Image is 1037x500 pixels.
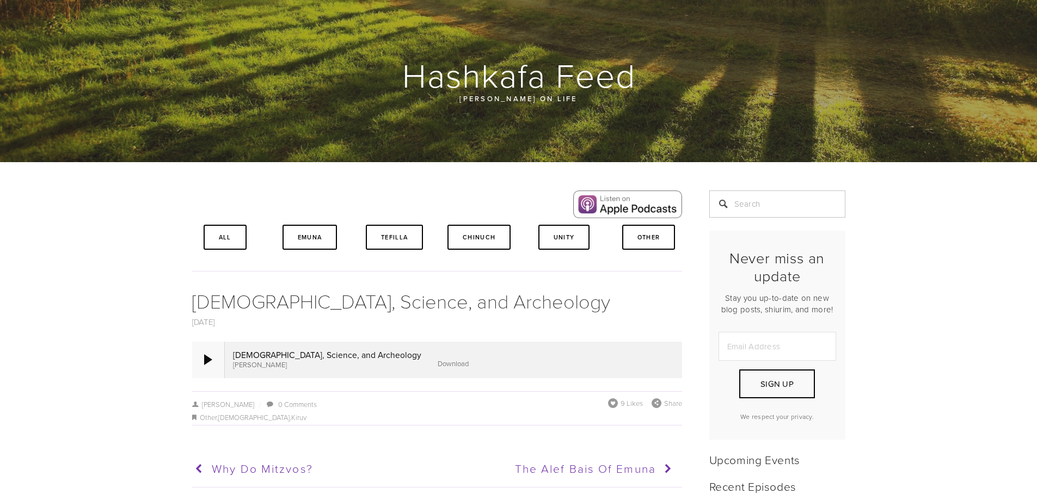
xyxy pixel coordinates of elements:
p: We respect your privacy. [719,412,836,421]
h2: Recent Episodes [709,479,845,493]
button: Sign Up [739,369,814,398]
span: The Alef Bais of Emuna [515,460,656,476]
a: Emuna [283,225,338,250]
span: Sign Up [760,378,794,390]
a: 0 Comments [278,399,317,409]
input: Search [709,190,845,218]
h2: Upcoming Events [709,453,845,466]
a: Chinuch [447,225,511,250]
a: Tefilla [366,225,423,250]
h1: Hashkafa Feed [192,58,846,92]
input: Email Address [719,332,836,361]
a: [DATE] [192,316,215,328]
div: Share [652,398,682,408]
a: Unity [538,225,590,250]
a: Download [438,359,469,368]
a: Other [622,225,676,250]
a: The Alef Bais of Emuna [436,455,676,483]
a: Why Do Mitzvos? [192,455,432,483]
p: [PERSON_NAME] on life [257,92,780,104]
a: Kiruv [291,412,306,422]
span: Why Do Mitzvos? [212,460,313,476]
div: , , [192,411,682,424]
a: [DEMOGRAPHIC_DATA], Science, and Archeology [192,287,610,314]
h2: Never miss an update [719,249,836,285]
p: Stay you up-to-date on new blog posts, shiurim, and more! [719,292,836,315]
a: [PERSON_NAME] [192,399,255,409]
a: All [204,225,247,250]
a: Other [200,412,217,422]
span: 9 Likes [621,398,643,408]
span: / [254,399,265,409]
a: [DEMOGRAPHIC_DATA] [218,412,290,422]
